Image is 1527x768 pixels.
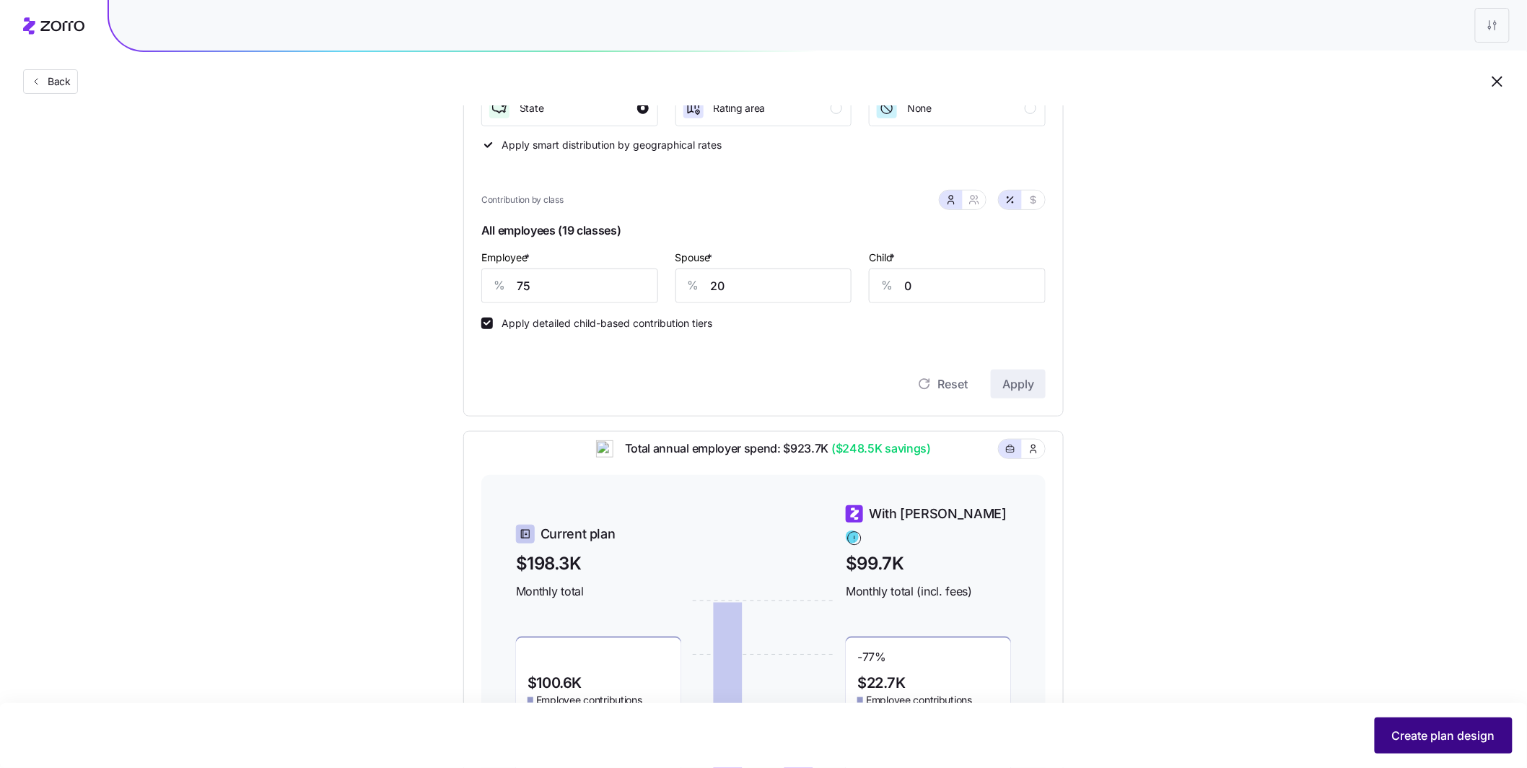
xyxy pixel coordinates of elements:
span: Monthly total [516,582,681,601]
span: Employee contributions [866,693,972,707]
div: % [870,269,904,302]
img: ai-icon.png [596,440,613,458]
span: $22.7K [857,676,906,690]
span: $100.6K [528,676,582,690]
label: Child [869,250,898,266]
span: $99.7K [846,550,1011,577]
span: None [907,101,932,115]
span: Apply [1002,375,1034,393]
label: Employee [481,250,533,266]
span: Current plan [541,524,616,544]
span: All employees (19 classes) [481,219,1046,248]
span: With [PERSON_NAME] [869,504,1007,524]
button: Back [23,69,78,94]
div: % [676,269,711,302]
span: State [520,101,544,115]
button: Create plan design [1375,717,1513,754]
span: Contribution by class [481,193,564,207]
span: Rating area [714,101,766,115]
span: -77 % [857,650,886,673]
span: Back [42,74,71,89]
button: Reset [906,370,979,398]
span: $198.3K [516,550,681,577]
label: Spouse [675,250,716,266]
label: Apply detailed child-based contribution tiers [493,318,712,329]
span: ($248.5K savings) [828,440,931,458]
span: Total annual employer spend: $923.7K [613,440,931,458]
div: % [482,269,517,302]
button: Apply [991,370,1046,398]
span: Monthly total (incl. fees) [846,582,1011,601]
span: Reset [937,375,968,393]
span: Create plan design [1392,727,1495,744]
span: Employee contributions [536,693,642,707]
